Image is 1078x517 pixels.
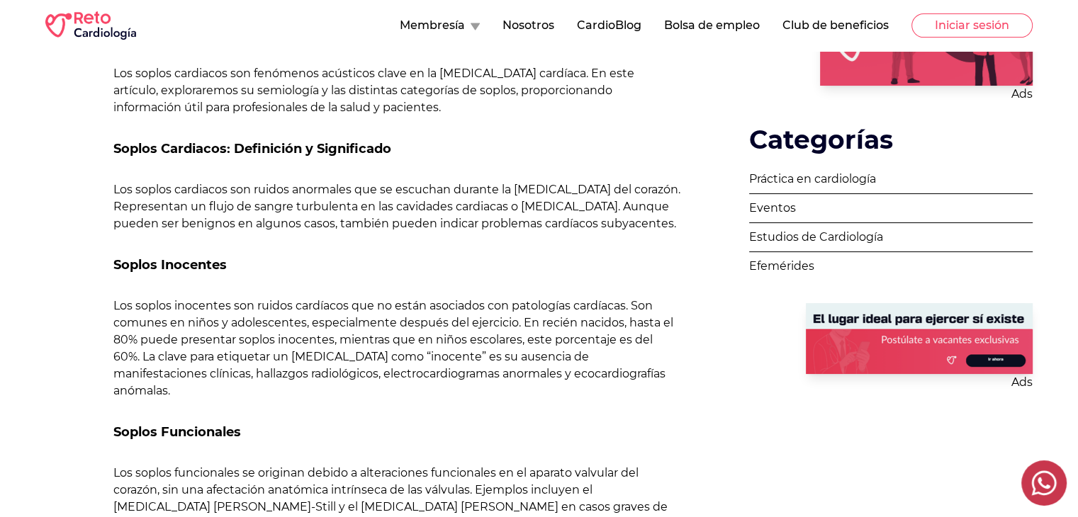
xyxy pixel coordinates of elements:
[749,223,1033,252] a: Estudios de Cardiología
[749,125,1033,154] h2: Categorías
[782,17,889,34] button: Club de beneficios
[664,17,760,34] button: Bolsa de empleo
[113,181,681,232] p: Los soplos cardiacos son ruidos anormales que se escuchan durante la [MEDICAL_DATA] del corazón. ...
[806,303,1033,374] img: Ad - web | blog-post | side | reto cardiologia bolsa de empleo | 2025-08-28 | 1
[749,252,1033,280] a: Efemérides
[577,17,641,34] button: CardioBlog
[113,297,681,399] p: Los soplos inocentes son ruidos cardíacos que no están asociados con patologías cardíacas. Son co...
[113,65,681,116] p: Los soplos cardiacos son fenómenos acústicos clave en la [MEDICAL_DATA] cardíaca. En este artícul...
[820,86,1033,103] p: Ads
[400,17,480,34] button: Membresía
[113,139,681,159] h2: Soplos Cardiacos: Definición y Significado
[749,194,1033,223] a: Eventos
[113,422,681,442] h3: Soplos Funcionales
[749,165,1033,194] a: Práctica en cardiología
[911,13,1033,38] button: Iniciar sesión
[806,374,1033,391] p: Ads
[45,11,136,40] img: RETO Cardio Logo
[113,255,681,275] h3: Soplos Inocentes
[502,17,554,34] button: Nosotros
